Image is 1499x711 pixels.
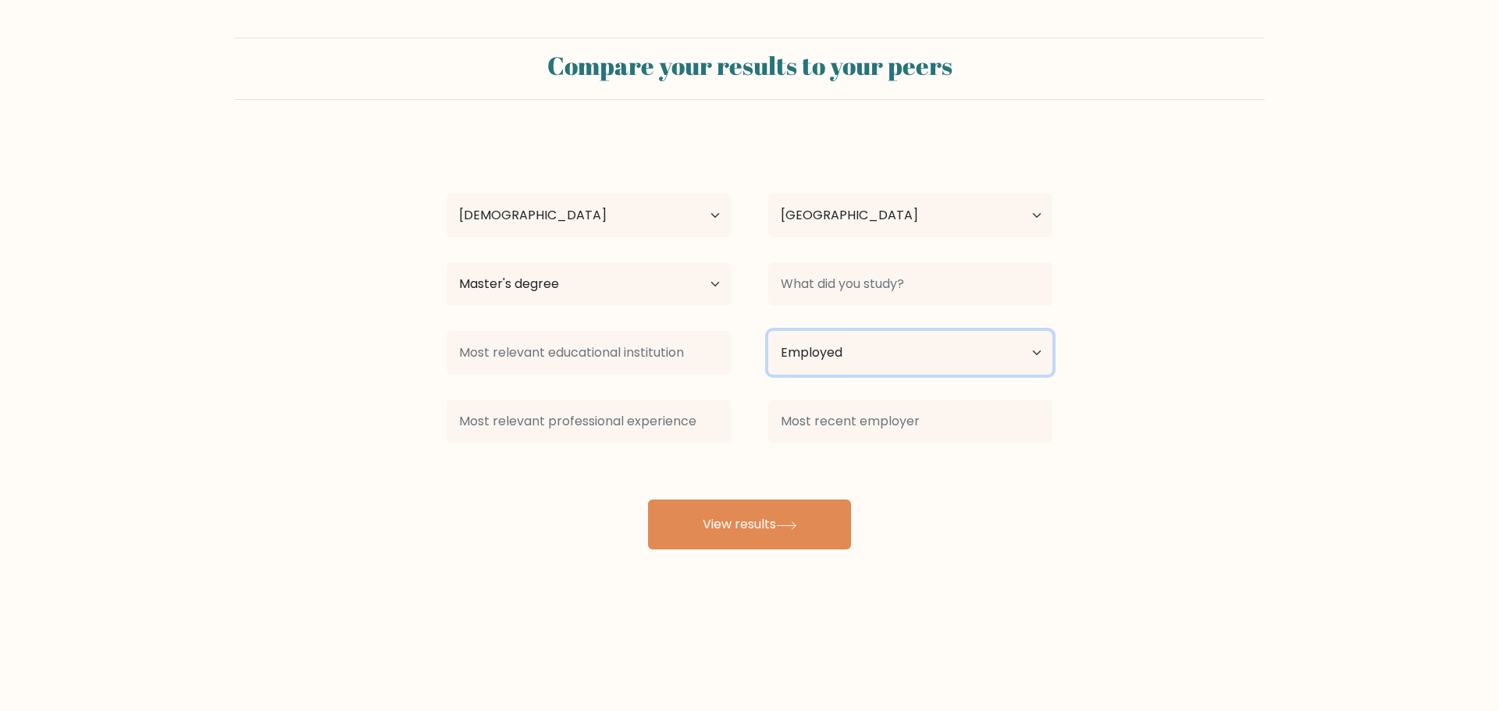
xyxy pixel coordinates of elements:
input: Most relevant educational institution [447,331,731,375]
h2: Compare your results to your peers [244,51,1255,80]
input: Most relevant professional experience [447,400,731,443]
input: What did you study? [768,262,1052,306]
button: View results [648,499,851,549]
input: Most recent employer [768,400,1052,443]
